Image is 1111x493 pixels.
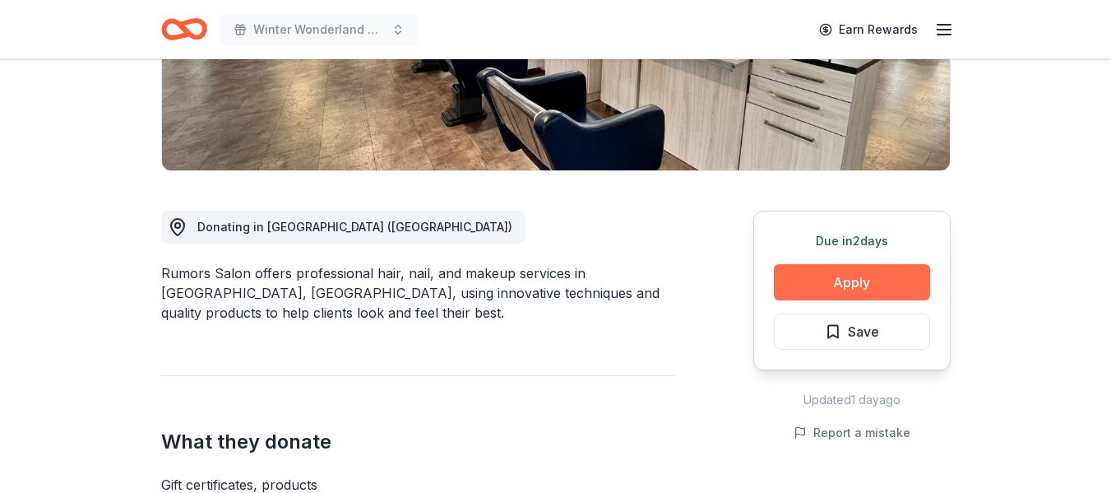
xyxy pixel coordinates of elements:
[161,263,674,323] div: Rumors Salon offers professional hair, nail, and makeup services in [GEOGRAPHIC_DATA], [GEOGRAPHI...
[220,13,418,46] button: Winter Wonderland Charity Gala
[161,429,674,455] h2: What they donate
[794,423,910,443] button: Report a mistake
[848,321,879,342] span: Save
[253,20,385,40] span: Winter Wonderland Charity Gala
[774,314,930,350] button: Save
[774,231,930,251] div: Due in 2 days
[774,264,930,300] button: Apply
[753,390,951,410] div: Updated 1 day ago
[809,15,928,44] a: Earn Rewards
[161,10,207,49] a: Home
[197,220,512,234] span: Donating in [GEOGRAPHIC_DATA] ([GEOGRAPHIC_DATA])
